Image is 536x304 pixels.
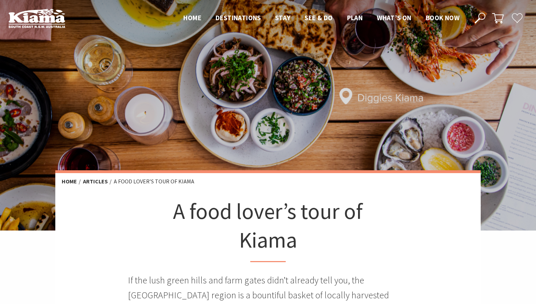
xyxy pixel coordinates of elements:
[62,178,77,185] a: Home
[377,13,412,22] span: What’s On
[426,13,459,22] span: Book now
[216,13,261,22] span: Destinations
[183,13,201,22] span: Home
[275,13,291,22] span: Stay
[305,13,333,22] span: See & Do
[114,177,194,186] li: A food lover’s tour of Kiama
[347,13,363,22] span: Plan
[9,9,65,28] img: Kiama Logo
[163,197,373,262] h1: A food lover’s tour of Kiama
[83,178,108,185] a: Articles
[176,12,467,24] nav: Main Menu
